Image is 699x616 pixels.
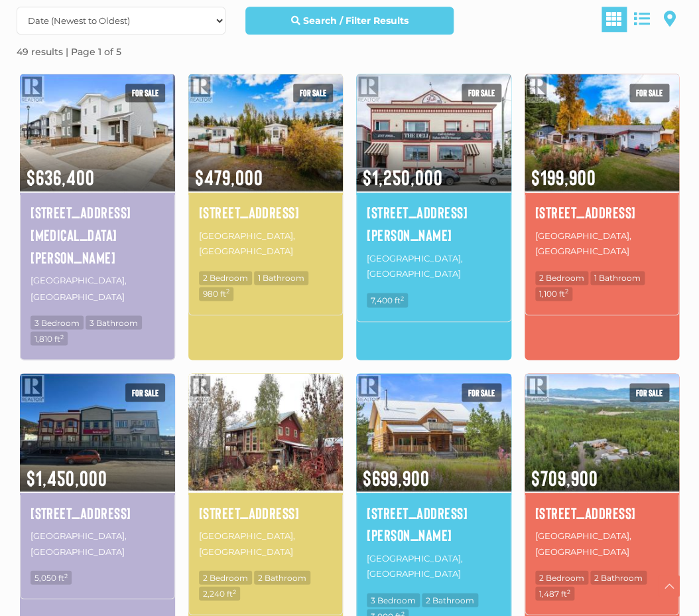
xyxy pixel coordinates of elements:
[535,526,669,560] p: [GEOGRAPHIC_DATA], [GEOGRAPHIC_DATA]
[31,331,68,345] span: 1,810 ft
[356,447,511,491] span: $699,900
[64,572,68,579] sup: 2
[535,271,588,285] span: 2 Bedroom
[567,587,570,595] sup: 2
[401,294,404,301] sup: 2
[125,383,165,402] span: For sale
[199,287,233,301] span: 980 ft
[125,84,165,102] span: For sale
[20,447,175,491] span: $1,450,000
[367,293,408,307] span: 7,400 ft
[199,570,252,584] span: 2 Bedroom
[245,7,454,35] a: Search / Filter Results
[20,371,175,492] img: 978 2ND AVENUE, Dawson City, Yukon
[199,586,240,600] span: 2,240 ft
[20,147,175,191] span: $636,400
[462,383,501,402] span: For sale
[525,72,680,193] img: 92-4 PROSPECTOR ROAD, Whitehorse, Yukon
[535,287,572,301] span: 1,100 ft
[535,570,588,584] span: 2 Bedroom
[31,526,164,560] p: [GEOGRAPHIC_DATA], [GEOGRAPHIC_DATA]
[590,570,647,584] span: 2 Bathroom
[525,447,680,491] span: $709,900
[367,593,420,607] span: 3 Bedroom
[356,72,511,193] img: 203 HANSON STREET, Whitehorse, Yukon
[199,227,333,261] p: [GEOGRAPHIC_DATA], [GEOGRAPHIC_DATA]
[535,501,669,524] a: [STREET_ADDRESS]
[254,570,310,584] span: 2 Bathroom
[535,586,574,600] span: 1,487 ft
[356,371,511,492] img: 1130 ANNIE LAKE ROAD, Whitehorse South, Yukon
[31,501,164,524] a: [STREET_ADDRESS]
[590,271,645,285] span: 1 Bathroom
[31,271,164,305] p: [GEOGRAPHIC_DATA], [GEOGRAPHIC_DATA]
[188,72,344,193] img: 89 SANDPIPER DRIVE, Whitehorse, Yukon
[367,201,501,246] a: [STREET_ADDRESS][PERSON_NAME]
[199,526,333,560] p: [GEOGRAPHIC_DATA], [GEOGRAPHIC_DATA]
[293,84,333,102] span: For sale
[31,570,72,584] span: 5,050 ft
[629,84,669,102] span: For sale
[525,371,680,492] img: 175 ORION CRESCENT, Whitehorse North, Yukon
[226,287,229,295] sup: 2
[31,201,164,268] a: [STREET_ADDRESS][MEDICAL_DATA][PERSON_NAME]
[188,147,344,191] span: $479,000
[367,501,501,546] a: [STREET_ADDRESS][PERSON_NAME]
[20,72,175,193] img: 212 WITCH HAZEL DRIVE, Whitehorse, Yukon
[199,501,333,524] a: [STREET_ADDRESS]
[233,587,236,595] sup: 2
[17,46,121,58] strong: 49 results | Page 1 of 5
[525,147,680,191] span: $199,900
[199,201,333,224] a: [STREET_ADDRESS]
[367,250,501,283] p: [GEOGRAPHIC_DATA], [GEOGRAPHIC_DATA]
[535,227,669,261] p: [GEOGRAPHIC_DATA], [GEOGRAPHIC_DATA]
[422,593,478,607] span: 2 Bathroom
[302,15,408,27] strong: Search / Filter Results
[86,315,142,329] span: 3 Bathroom
[462,84,501,102] span: For sale
[60,333,64,340] sup: 2
[188,371,344,492] img: 1217 7TH AVENUE, Dawson City, Yukon
[199,271,252,285] span: 2 Bedroom
[535,201,669,224] a: [STREET_ADDRESS]
[629,383,669,402] span: For sale
[31,315,84,329] span: 3 Bedroom
[367,549,501,583] p: [GEOGRAPHIC_DATA], [GEOGRAPHIC_DATA]
[254,271,308,285] span: 1 Bathroom
[565,287,568,295] sup: 2
[356,147,511,191] span: $1,250,000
